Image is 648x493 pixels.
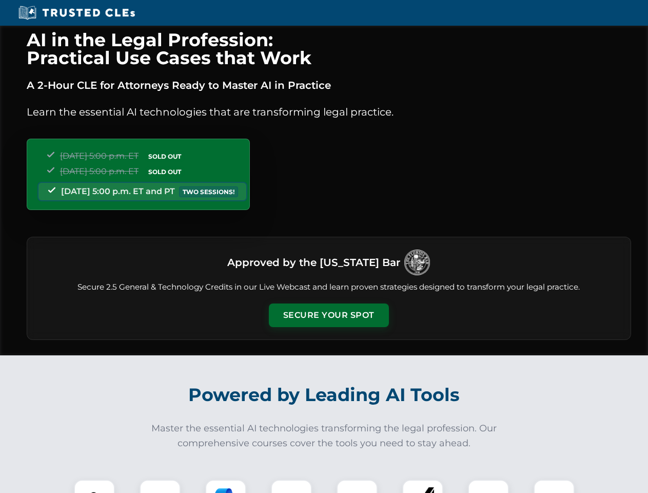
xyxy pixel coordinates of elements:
span: [DATE] 5:00 p.m. ET [60,166,139,176]
p: Secure 2.5 General & Technology Credits in our Live Webcast and learn proven strategies designed ... [40,281,618,293]
h3: Approved by the [US_STATE] Bar [227,253,400,272]
h1: AI in the Legal Profession: Practical Use Cases that Work [27,31,631,67]
img: Trusted CLEs [15,5,138,21]
p: Master the essential AI technologies transforming the legal profession. Our comprehensive courses... [145,421,504,451]
span: SOLD OUT [145,151,185,162]
span: SOLD OUT [145,166,185,177]
img: Logo [404,250,430,275]
span: [DATE] 5:00 p.m. ET [60,151,139,161]
p: Learn the essential AI technologies that are transforming legal practice. [27,104,631,120]
p: A 2-Hour CLE for Attorneys Ready to Master AI in Practice [27,77,631,93]
h2: Powered by Leading AI Tools [40,377,608,413]
button: Secure Your Spot [269,304,389,327]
